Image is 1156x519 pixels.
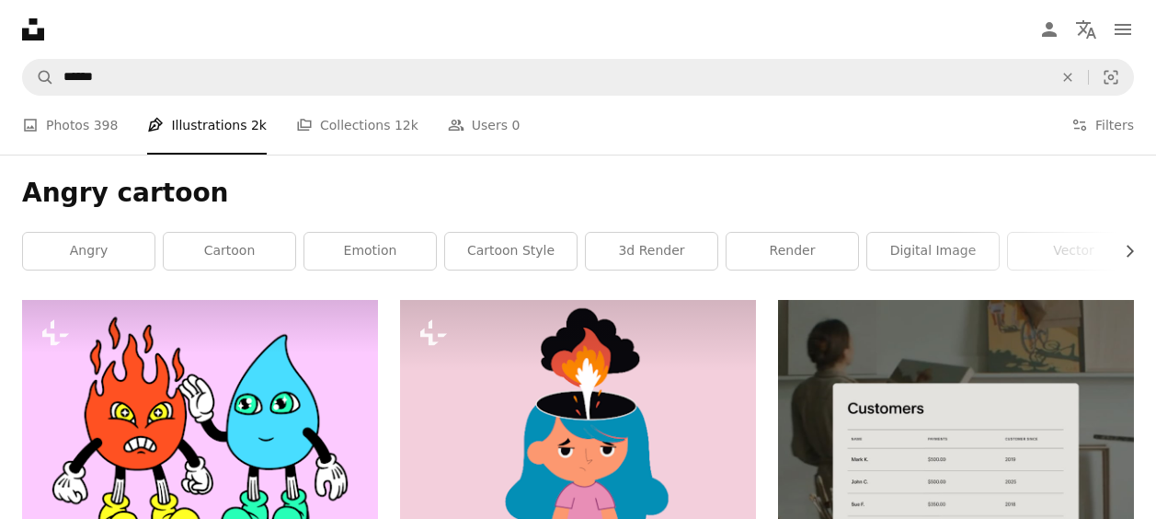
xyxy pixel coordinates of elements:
a: cartoon style [445,233,577,270]
a: Photos 398 [22,96,118,155]
button: Menu [1104,11,1141,48]
a: vector [1008,233,1139,270]
a: Log in / Sign up [1031,11,1068,48]
a: Users 0 [448,96,521,155]
button: Clear [1047,60,1088,95]
a: A girl with a burning head on her head [400,469,756,486]
a: angry [23,233,155,270]
a: Fire and water are friends, or are they? [22,425,378,442]
button: Visual search [1089,60,1133,95]
button: Search Unsplash [23,60,54,95]
a: digital image [867,233,999,270]
button: Language [1068,11,1104,48]
h1: Angry cartoon [22,177,1134,210]
span: 0 [512,115,521,135]
button: scroll list to the right [1113,233,1134,270]
a: emotion [304,233,436,270]
a: 3d render [586,233,717,270]
a: cartoon [164,233,295,270]
button: Filters [1071,96,1134,155]
form: Find visuals sitewide [22,59,1134,96]
a: render [727,233,858,270]
span: 398 [94,115,119,135]
a: Home — Unsplash [22,18,44,40]
span: 12k [395,115,418,135]
a: Collections 12k [296,96,418,155]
